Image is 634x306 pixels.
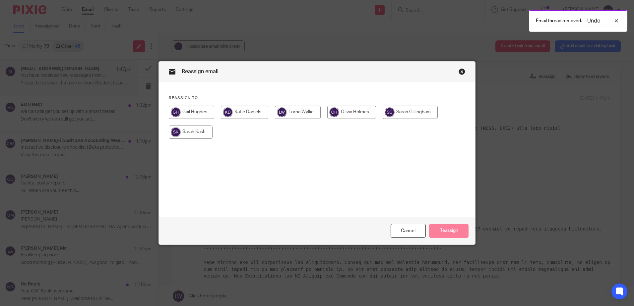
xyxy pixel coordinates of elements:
[182,69,219,74] span: Reassign email
[536,18,582,24] p: Email thread removed.
[459,68,465,75] div: Close this dialog window
[429,224,469,238] button: Reassign
[169,95,465,101] h4: Reassign to
[585,17,602,25] button: Undo
[391,224,426,238] div: Close this dialog window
